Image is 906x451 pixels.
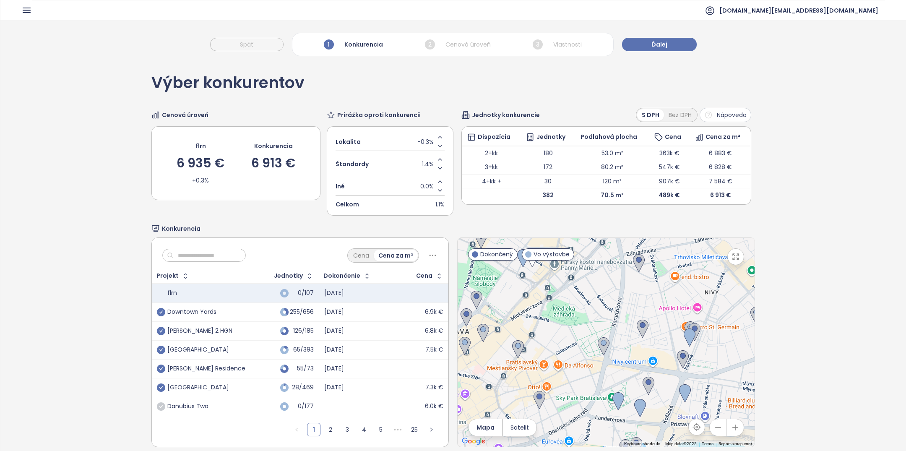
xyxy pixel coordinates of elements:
span: Satelit [510,423,529,432]
button: Satelit [503,419,536,436]
li: Nasledujúca strana [424,423,438,436]
td: 70.5 m² [575,188,649,202]
a: 4 [358,423,370,436]
div: 6 913 € [251,157,295,169]
div: 28/469 [293,385,314,390]
div: 6.0k € [425,403,443,410]
button: Decrease value [436,164,445,173]
div: [DATE] [324,308,344,316]
td: 172 [521,160,575,175]
td: 7 584 € [690,174,751,188]
div: flrn [167,289,177,297]
div: [DATE] [324,346,344,354]
div: [PERSON_NAME] 2 HGN [167,327,232,335]
div: [PERSON_NAME] Residence [167,365,245,373]
span: left [294,427,299,432]
a: 2 [324,423,337,436]
div: Dispozícia [467,133,515,141]
a: Terms (opens in new tab) [702,441,713,446]
td: 907k € [649,174,690,188]
button: Decrease value [436,142,445,151]
div: Cena [416,273,432,279]
li: 3 [341,423,354,436]
button: Decrease value [436,186,445,195]
img: Google [460,436,487,447]
div: Výber konkurentov [151,75,304,99]
div: Vlastnosti [531,37,584,52]
div: 6.9k € [425,308,443,316]
div: 55/73 [293,366,314,371]
button: Keyboard shortcuts [624,441,660,447]
a: 25 [408,423,421,436]
a: Report a map error [719,441,752,446]
span: -0.3% [417,137,434,146]
div: 65/393 [293,347,314,352]
span: Vo výstavbe [534,250,570,259]
td: 363k € [649,146,690,160]
li: Nasledujúcich 5 strán [391,423,404,436]
span: check-circle [157,308,165,316]
div: Projekt [156,273,179,279]
span: [DOMAIN_NAME][EMAIL_ADDRESS][DOMAIN_NAME] [719,0,878,21]
td: 489k € [649,188,690,202]
span: Späť [240,40,254,49]
div: [GEOGRAPHIC_DATA] [167,384,229,391]
span: Nápoveda [717,110,747,120]
div: Podlahová plocha [581,134,643,140]
td: 80.2 m² [575,160,649,175]
li: 5 [374,423,388,436]
button: Increase value [436,177,445,186]
button: Mapa [469,419,502,436]
div: Danubius Two [167,403,208,410]
td: 3+kk [462,160,521,175]
span: Iné [336,182,345,191]
div: 6 935 € [177,157,224,169]
span: check-circle [157,402,165,411]
button: Späť [210,38,284,51]
div: Konkurencia [254,141,293,151]
span: ••• [391,423,404,436]
button: right [424,423,438,436]
a: 3 [341,423,354,436]
span: Map data ©2025 [665,441,697,446]
div: Jednotky [274,273,303,279]
div: Cena za m² [374,250,418,261]
div: Downtown Yards [167,308,216,316]
td: 547k € [649,160,690,175]
td: 382 [521,188,575,202]
div: Cena [349,250,374,261]
span: Celkom [336,200,359,209]
span: check-circle [157,365,165,373]
button: Increase value [436,133,445,142]
span: right [429,427,434,432]
td: 120 m² [575,174,649,188]
div: 0/177 [293,404,314,409]
span: 3 [533,39,543,50]
div: 7.3k € [425,384,443,391]
div: 7.5k € [425,346,443,354]
button: Increase value [436,155,445,164]
span: 2 [425,39,435,50]
a: 1 [307,423,320,436]
span: check-circle [157,383,165,392]
span: 1 [324,39,334,50]
span: 0.0% [420,182,434,191]
div: Bez DPH [664,109,696,121]
td: 6 913 € [690,188,751,202]
div: [DATE] [324,384,344,391]
div: Dokončenie [323,273,360,279]
div: Cena za m² [695,133,746,141]
span: Lokalita [336,137,361,146]
td: 6 883 € [690,146,751,160]
span: 1.4% [422,159,434,169]
td: 2+kk [462,146,521,160]
span: Prirážka oproti konkurencii [337,110,421,120]
span: check-circle [157,327,165,335]
a: Open this area in Google Maps (opens a new window) [460,436,487,447]
div: 0/107 [293,290,314,296]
